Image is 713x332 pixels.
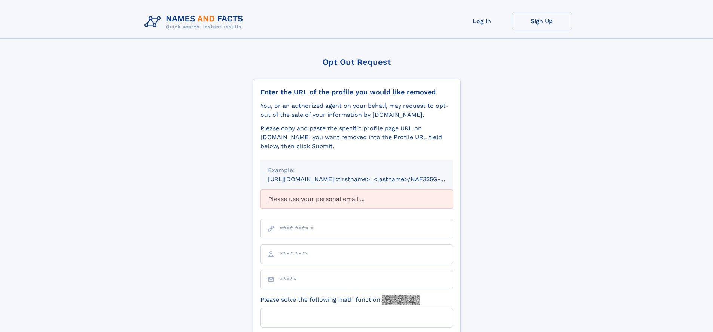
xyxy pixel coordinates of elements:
div: Please use your personal email ... [260,190,453,208]
a: Sign Up [512,12,572,30]
div: Example: [268,166,445,175]
div: You, or an authorized agent on your behalf, may request to opt-out of the sale of your informatio... [260,101,453,119]
a: Log In [452,12,512,30]
img: Logo Names and Facts [141,12,249,32]
div: Opt Out Request [253,57,461,67]
div: Enter the URL of the profile you would like removed [260,88,453,96]
small: [URL][DOMAIN_NAME]<firstname>_<lastname>/NAF325G-xxxxxxxx [268,176,467,183]
div: Please copy and paste the specific profile page URL on [DOMAIN_NAME] you want removed into the Pr... [260,124,453,151]
label: Please solve the following math function: [260,295,420,305]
